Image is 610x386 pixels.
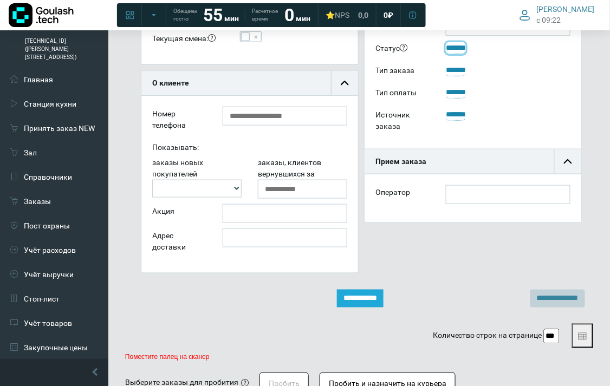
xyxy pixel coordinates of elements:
a: ⭐NPS 0,0 [319,5,375,25]
span: мин [224,14,239,23]
span: 0,0 [358,10,368,20]
a: 0 ₽ [377,5,400,25]
span: Расчетное время [252,8,278,23]
img: collapse [341,79,349,87]
div: Номер телефона [144,107,215,135]
div: заказы новых покупателей [144,157,250,199]
b: Прием заказа [375,157,426,166]
span: ₽ [388,10,393,20]
p: Поместите палец на сканер [125,354,593,361]
label: Оператор [375,187,410,198]
div: Статус [367,41,438,58]
strong: 0 [284,5,294,25]
span: мин [296,14,310,23]
button: [PERSON_NAME] c 09:22 [513,2,601,28]
label: Количество строк на странице [433,330,542,342]
span: [PERSON_NAME] [537,4,595,14]
div: Показывать: [144,140,355,157]
strong: 55 [203,5,223,25]
div: ⭐ [326,10,349,20]
span: 0 [384,10,388,20]
div: Адрес доставки [144,228,215,257]
a: Обещаем гостю 55 мин Расчетное время 0 мин [167,5,317,25]
span: c 09:22 [537,15,561,26]
img: collapse [564,158,572,166]
div: Текущая смена: [144,31,232,48]
div: Акция [144,204,215,223]
b: О клиенте [152,78,189,87]
span: Обещаем гостю [173,8,197,23]
div: Тип заказа [367,63,438,80]
span: NPS [335,11,349,19]
img: Логотип компании Goulash.tech [9,3,74,27]
div: Источник заказа [367,108,438,136]
div: Тип оплаты [367,86,438,102]
div: заказы, клиентов вернувшихся за [250,157,355,199]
